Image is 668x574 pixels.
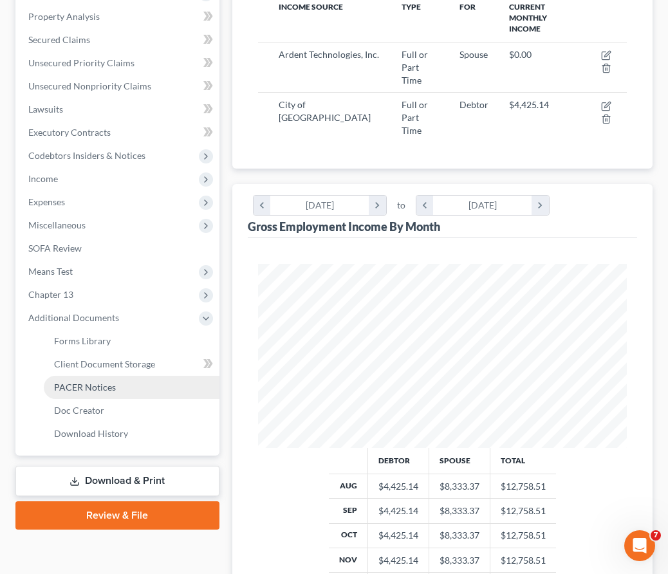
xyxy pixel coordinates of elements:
[44,329,219,353] a: Forms Library
[21,89,201,152] div: No worries! The added security of MFA has made filing a bit more temperamental on our end. I'll b...
[46,30,247,71] div: Yes, I think I was. I'll close the window and try again. Sorry.
[490,523,556,548] td: $12,758.51
[270,196,369,215] div: [DATE]
[18,28,219,51] a: Secured Claims
[279,2,343,12] span: Income Source
[10,377,247,428] div: David says…
[279,49,379,60] span: Ardent Technologies, Inc.
[329,548,368,573] th: Nov
[433,196,532,215] div: [DATE]
[82,421,92,432] button: Start recording
[329,523,368,548] th: Oct
[329,499,368,523] th: Sep
[226,5,249,28] div: Close
[254,196,271,215] i: chevron_left
[10,161,247,237] div: Lindsey says…
[28,173,58,184] span: Income
[10,301,247,377] div: Lindsey says…
[44,353,219,376] a: Client Document Storage
[378,529,418,542] div: $4,425.14
[28,219,86,230] span: Miscellaneous
[18,51,219,75] a: Unsecured Priority Claims
[44,399,219,422] a: Doc Creator
[28,243,82,254] span: SOFA Review
[61,421,71,432] button: Upload attachment
[28,289,73,300] span: Chapter 13
[54,405,104,416] span: Doc Creator
[28,104,63,115] span: Lawsuits
[57,245,237,283] div: Great, thank you. I'll try some more. For some reason I didn't get asked for the MFA on that one....
[28,57,135,68] span: Unsecured Priority Claims
[440,554,479,567] div: $8,333.37
[490,448,556,474] th: Total
[402,2,421,12] span: Type
[54,335,111,346] span: Forms Library
[10,161,211,227] div: Hi [PERSON_NAME]! I just saw your successful filing come in. Please let me know if you have any o...
[28,11,100,22] span: Property Analysis
[378,554,418,567] div: $4,425.14
[624,530,655,561] iframe: Intercom live chat
[62,16,160,29] p: The team can also help
[440,505,479,517] div: $8,333.37
[44,376,219,399] a: PACER Notices
[46,237,247,291] div: Great, thank you. I'll try some more. For some reason I didn't get asked for the MFA on that one....
[440,529,479,542] div: $8,333.37
[369,196,386,215] i: chevron_right
[15,466,219,496] a: Download & Print
[46,377,247,418] div: It worked with me entering the code for the latest filings. Thanks for the help!
[10,81,211,160] div: No worries! The added security of MFA has made filing a bit more temperamental on our end. I'll b...
[378,480,418,493] div: $4,425.14
[490,499,556,523] td: $12,758.51
[18,237,219,260] a: SOFA Review
[18,5,219,28] a: Property Analysis
[28,80,151,91] span: Unsecured Nonpriority Claims
[367,448,429,474] th: Debtor
[10,30,247,81] div: David says…
[18,121,219,144] a: Executory Contracts
[28,266,73,277] span: Means Test
[10,237,247,301] div: David says…
[440,480,479,493] div: $8,333.37
[509,2,547,33] span: Current Monthly Income
[8,5,33,30] button: go back
[416,196,434,215] i: chevron_left
[28,312,119,323] span: Additional Documents
[28,127,111,138] span: Executory Contracts
[62,6,108,16] h1: Operator
[397,199,405,212] span: to
[329,474,368,498] th: Aug
[509,99,549,110] span: $4,425.14
[490,548,556,573] td: $12,758.51
[21,309,201,359] div: Strange! I wonder if [PERSON_NAME] recognized the attempt before that and kept you logged in? Let...
[10,301,211,367] div: Strange! I wonder if [PERSON_NAME] recognized the attempt before that and kept you logged in? Let...
[10,81,247,161] div: Lindsey says…
[221,416,241,437] button: Send a message…
[490,474,556,498] td: $12,758.51
[201,5,226,30] button: Home
[459,2,476,12] span: For
[21,169,201,219] div: Hi [PERSON_NAME]! I just saw your successful filing come in. Please let me know if you have any o...
[532,196,549,215] i: chevron_right
[509,49,532,60] span: $0.00
[459,99,488,110] span: Debtor
[28,150,145,161] span: Codebtors Insiders & Notices
[54,428,128,439] span: Download History
[37,7,57,28] img: Profile image for Operator
[279,99,371,123] span: City of [GEOGRAPHIC_DATA]
[18,75,219,98] a: Unsecured Nonpriority Claims
[429,448,490,474] th: Spouse
[402,99,428,136] span: Full or Part Time
[44,422,219,445] a: Download History
[651,530,661,541] span: 7
[28,34,90,45] span: Secured Claims
[18,98,219,121] a: Lawsuits
[378,505,418,517] div: $4,425.14
[28,196,65,207] span: Expenses
[54,358,155,369] span: Client Document Storage
[459,49,488,60] span: Spouse
[20,421,30,432] button: Emoji picker
[57,38,237,63] div: Yes, I think I was. I'll close the window and try again. Sorry.
[54,382,116,393] span: PACER Notices
[57,385,237,410] div: It worked with me entering the code for the latest filings. Thanks for the help!
[11,394,246,416] textarea: Message…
